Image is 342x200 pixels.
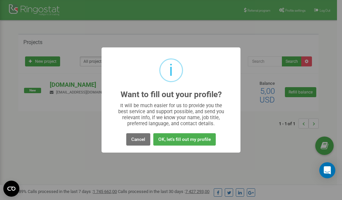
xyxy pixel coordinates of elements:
button: OK, let's fill out my profile [153,133,216,146]
div: i [169,59,173,81]
div: It will be much easier for us to provide you the best service and support possible, and send you ... [115,103,227,127]
h2: Want to fill out your profile? [121,90,222,99]
div: Open Intercom Messenger [319,162,335,178]
button: Cancel [126,133,150,146]
button: Open CMP widget [3,181,19,197]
